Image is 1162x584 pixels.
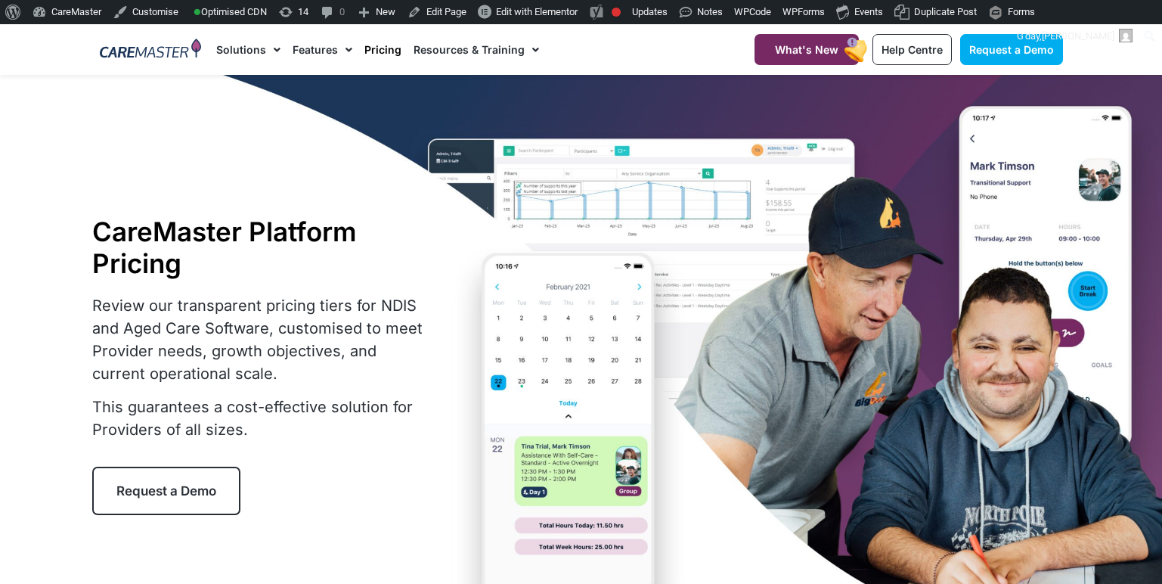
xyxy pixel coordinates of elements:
[496,6,578,17] span: Edit with Elementor
[1042,30,1114,42] span: [PERSON_NAME]
[216,24,280,75] a: Solutions
[960,34,1063,65] a: Request a Demo
[969,43,1054,56] span: Request a Demo
[293,24,352,75] a: Features
[775,43,838,56] span: What's New
[92,294,432,385] p: Review our transparent pricing tiers for NDIS and Aged Care Software, customised to meet Provider...
[116,483,216,499] span: Request a Demo
[92,467,240,515] a: Request a Demo
[1012,24,1139,48] a: G'day,
[364,24,401,75] a: Pricing
[755,34,859,65] a: What's New
[414,24,539,75] a: Resources & Training
[612,8,621,17] div: Focus keyphrase not set
[216,24,717,75] nav: Menu
[92,216,432,279] h1: CareMaster Platform Pricing
[92,396,432,441] p: This guarantees a cost-effective solution for Providers of all sizes.
[872,34,952,65] a: Help Centre
[100,39,202,61] img: CareMaster Logo
[882,43,943,56] span: Help Centre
